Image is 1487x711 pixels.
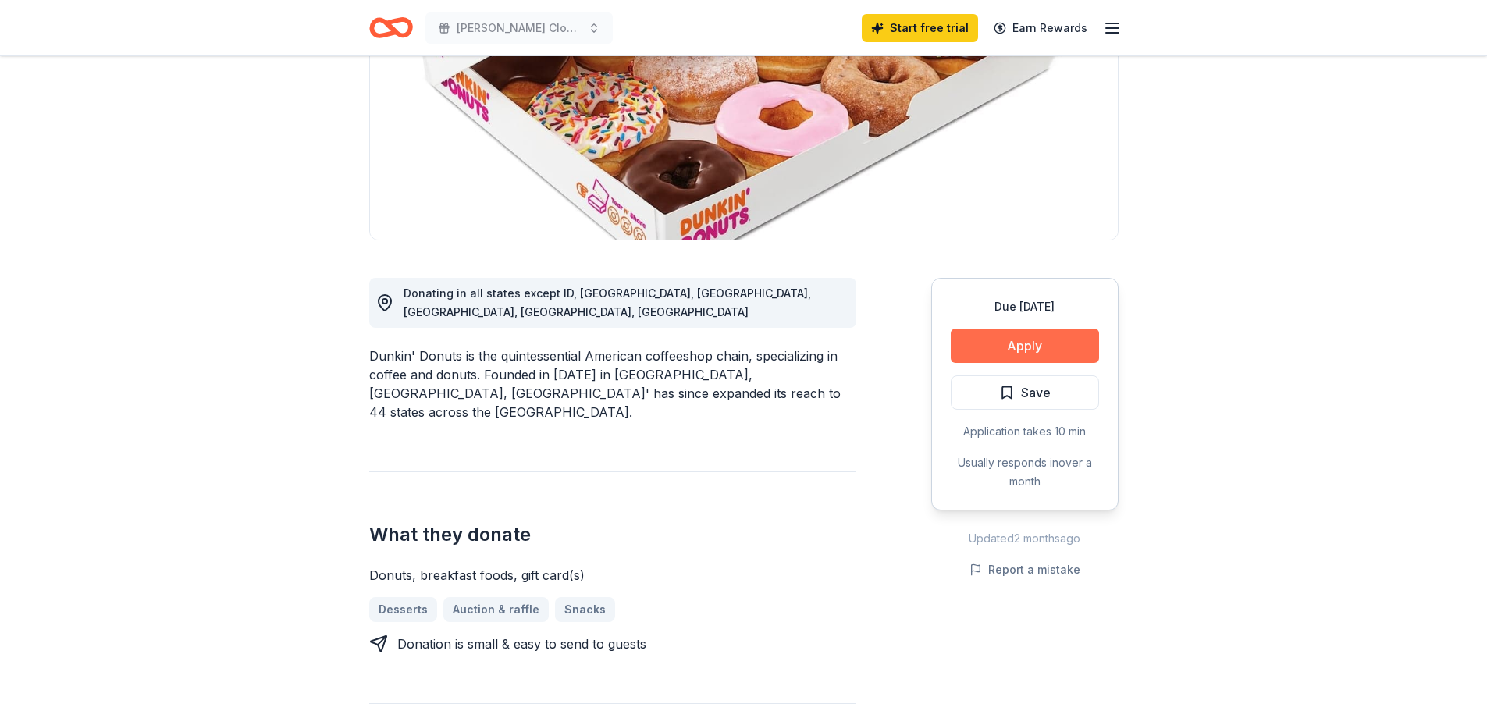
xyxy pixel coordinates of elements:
[862,14,978,42] a: Start free trial
[931,529,1119,548] div: Updated 2 months ago
[951,422,1099,441] div: Application takes 10 min
[369,566,856,585] div: Donuts, breakfast foods, gift card(s)
[969,560,1080,579] button: Report a mistake
[369,522,856,547] h2: What they donate
[951,297,1099,316] div: Due [DATE]
[951,453,1099,491] div: Usually responds in over a month
[1021,382,1051,403] span: Save
[369,347,856,421] div: Dunkin' Donuts is the quintessential American coffeeshop chain, specializing in coffee and donuts...
[951,329,1099,363] button: Apply
[404,286,811,318] span: Donating in all states except ID, [GEOGRAPHIC_DATA], [GEOGRAPHIC_DATA], [GEOGRAPHIC_DATA], [GEOGR...
[984,14,1097,42] a: Earn Rewards
[369,597,437,622] a: Desserts
[397,635,646,653] div: Donation is small & easy to send to guests
[555,597,615,622] a: Snacks
[443,597,549,622] a: Auction & raffle
[369,9,413,46] a: Home
[951,375,1099,410] button: Save
[457,19,582,37] span: [PERSON_NAME] Closet 23rd Annual Luncheon
[425,12,613,44] button: [PERSON_NAME] Closet 23rd Annual Luncheon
